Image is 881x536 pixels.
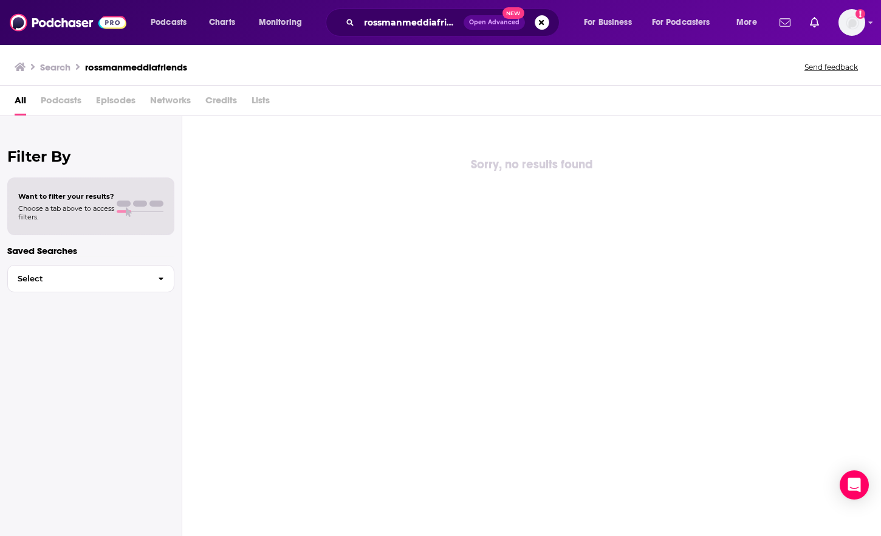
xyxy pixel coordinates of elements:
[18,204,114,221] span: Choose a tab above to access filters.
[18,192,114,201] span: Want to filter your results?
[15,91,26,115] a: All
[575,13,647,32] button: open menu
[40,61,70,73] h3: Search
[205,91,237,115] span: Credits
[142,13,202,32] button: open menu
[805,12,824,33] a: Show notifications dropdown
[201,13,242,32] a: Charts
[801,62,862,72] button: Send feedback
[41,91,81,115] span: Podcasts
[775,12,795,33] a: Show notifications dropdown
[151,14,187,31] span: Podcasts
[10,11,126,34] img: Podchaser - Follow, Share and Rate Podcasts
[150,91,191,115] span: Networks
[259,14,302,31] span: Monitoring
[838,9,865,36] img: User Profile
[464,15,525,30] button: Open AdvancedNew
[840,470,869,500] div: Open Intercom Messenger
[838,9,865,36] span: Logged in as KShelton
[584,14,632,31] span: For Business
[7,245,174,256] p: Saved Searches
[359,13,464,32] input: Search podcasts, credits, & more...
[855,9,865,19] svg: Add a profile image
[252,91,270,115] span: Lists
[7,148,174,165] h2: Filter By
[209,14,235,31] span: Charts
[736,14,757,31] span: More
[96,91,135,115] span: Episodes
[250,13,318,32] button: open menu
[85,61,187,73] h3: rossmanmeddiafriends
[8,275,148,283] span: Select
[337,9,571,36] div: Search podcasts, credits, & more...
[644,13,728,32] button: open menu
[469,19,519,26] span: Open Advanced
[7,265,174,292] button: Select
[652,14,710,31] span: For Podcasters
[838,9,865,36] button: Show profile menu
[182,155,881,174] div: Sorry, no results found
[728,13,772,32] button: open menu
[502,7,524,19] span: New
